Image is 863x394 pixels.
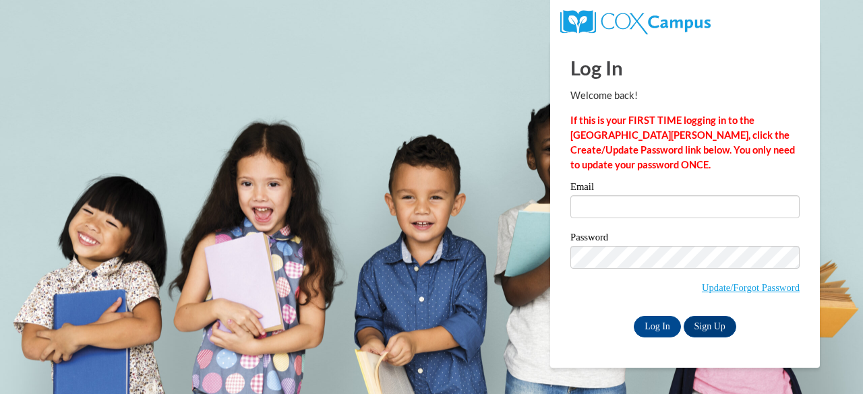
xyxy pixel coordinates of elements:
[570,114,795,170] strong: If this is your FIRST TIME logging in to the [GEOGRAPHIC_DATA][PERSON_NAME], click the Create/Upd...
[570,54,800,81] h1: Log In
[570,182,800,195] label: Email
[560,10,711,34] img: COX Campus
[570,232,800,246] label: Password
[702,282,800,293] a: Update/Forgot Password
[560,15,711,27] a: COX Campus
[570,88,800,103] p: Welcome back!
[634,316,681,337] input: Log In
[684,316,736,337] a: Sign Up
